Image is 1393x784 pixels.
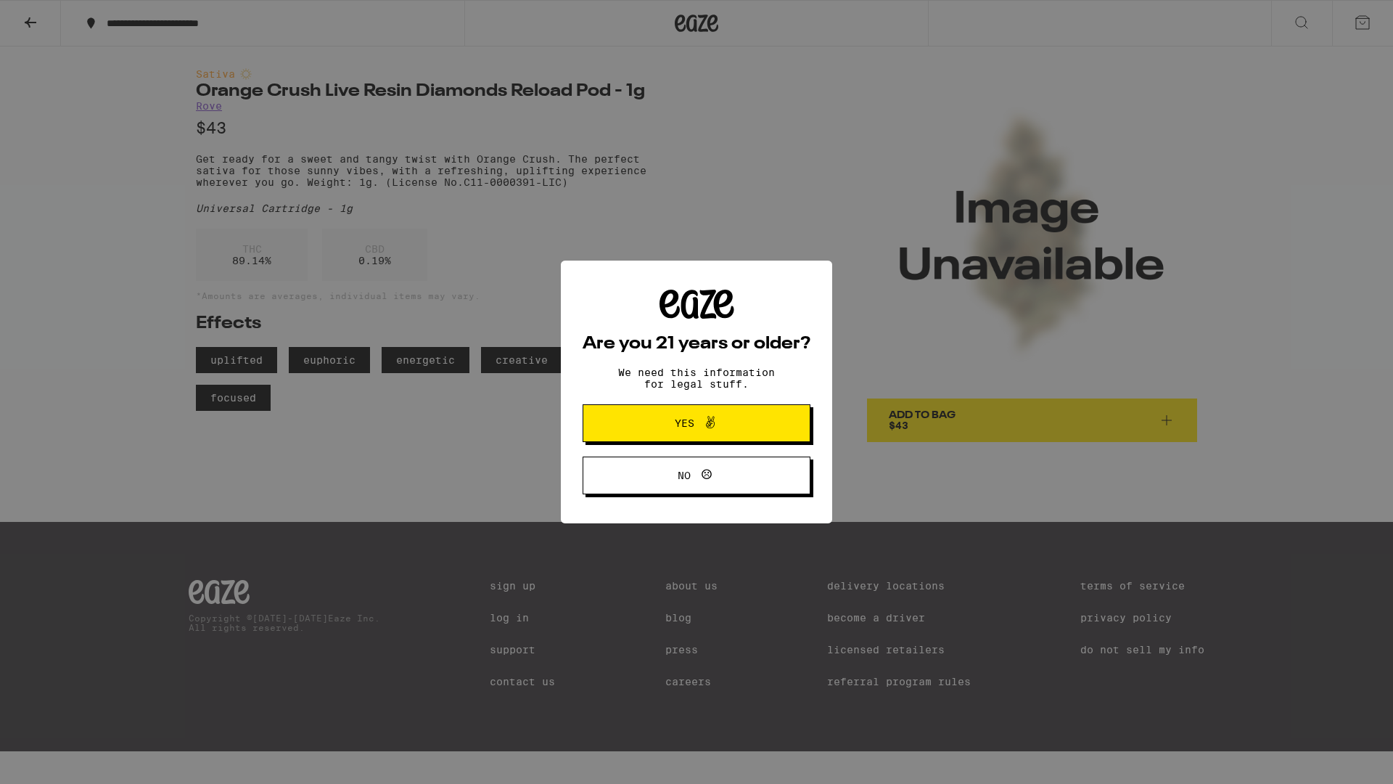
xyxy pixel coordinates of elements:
[583,335,810,353] h2: Are you 21 years or older?
[583,457,810,494] button: No
[583,404,810,442] button: Yes
[606,367,787,390] p: We need this information for legal stuff.
[675,418,694,428] span: Yes
[678,470,691,481] span: No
